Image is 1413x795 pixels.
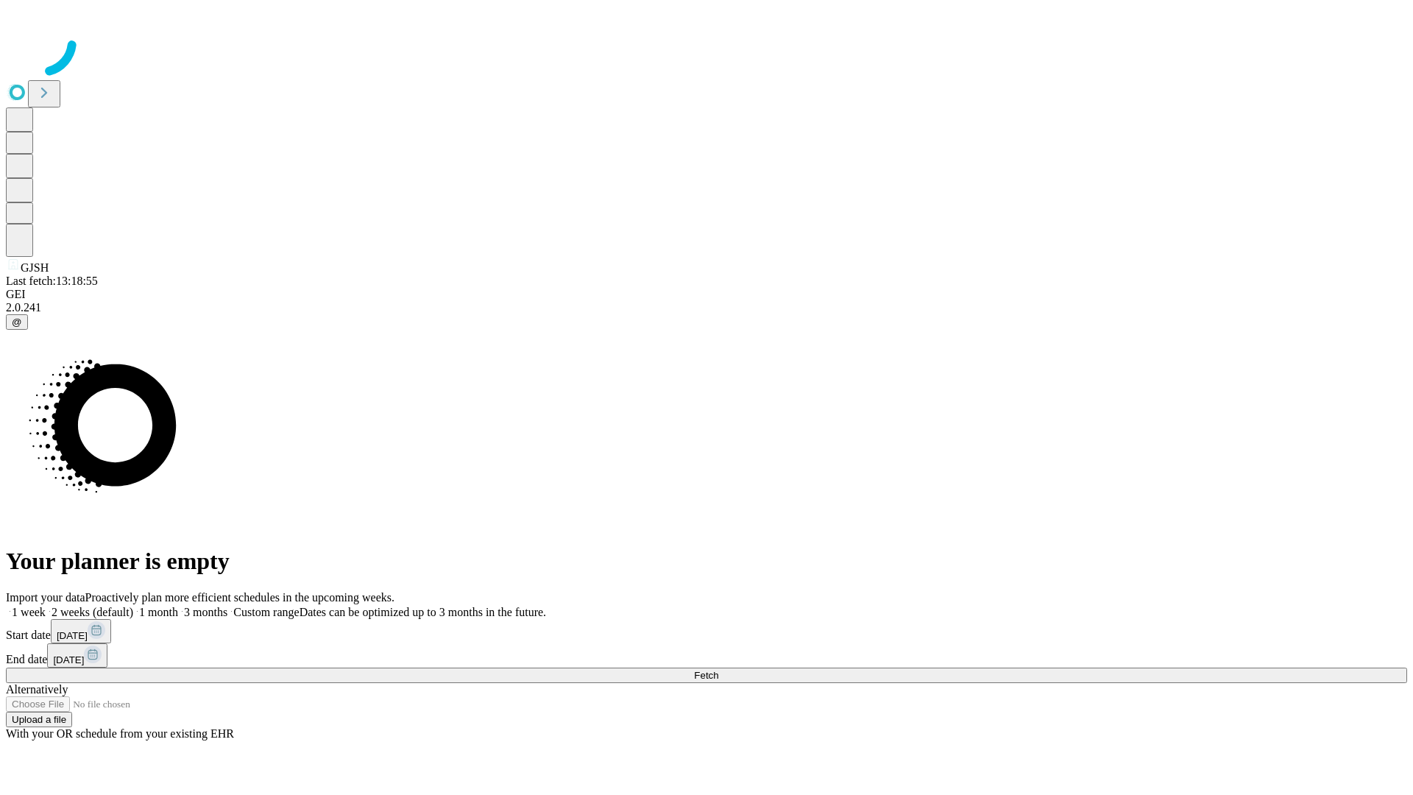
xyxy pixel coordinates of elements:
[6,548,1407,575] h1: Your planner is empty
[6,712,72,727] button: Upload a file
[6,301,1407,314] div: 2.0.241
[6,275,98,287] span: Last fetch: 13:18:55
[21,261,49,274] span: GJSH
[6,643,1407,668] div: End date
[85,591,394,604] span: Proactively plan more efficient schedules in the upcoming weeks.
[694,670,718,681] span: Fetch
[51,619,111,643] button: [DATE]
[6,314,28,330] button: @
[6,288,1407,301] div: GEI
[53,654,84,665] span: [DATE]
[233,606,299,618] span: Custom range
[139,606,178,618] span: 1 month
[300,606,546,618] span: Dates can be optimized up to 3 months in the future.
[6,727,234,740] span: With your OR schedule from your existing EHR
[12,606,46,618] span: 1 week
[6,668,1407,683] button: Fetch
[57,630,88,641] span: [DATE]
[52,606,133,618] span: 2 weeks (default)
[6,619,1407,643] div: Start date
[12,317,22,328] span: @
[6,591,85,604] span: Import your data
[47,643,107,668] button: [DATE]
[184,606,227,618] span: 3 months
[6,683,68,696] span: Alternatively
